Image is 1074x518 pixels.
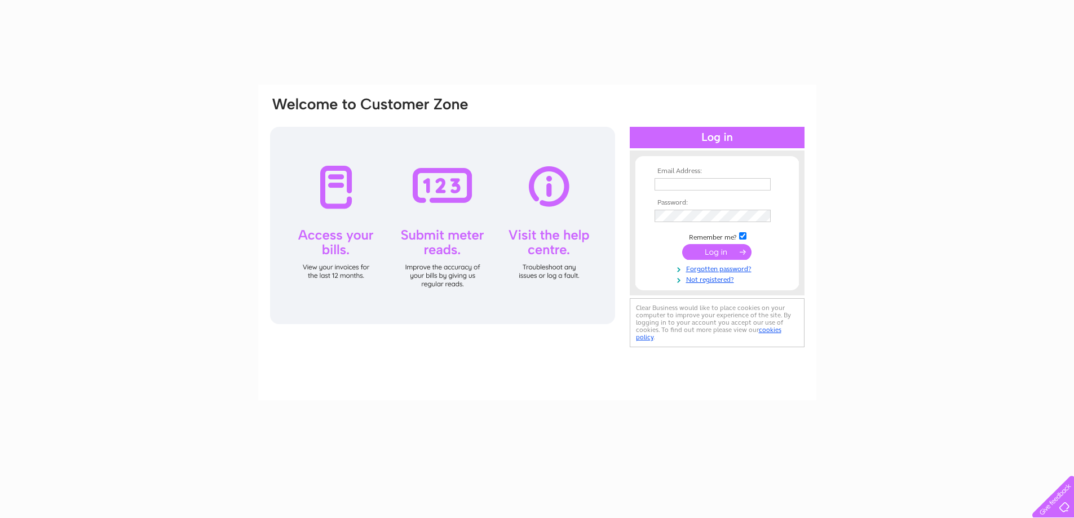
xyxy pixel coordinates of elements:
[655,273,783,284] a: Not registered?
[630,298,805,347] div: Clear Business would like to place cookies on your computer to improve your experience of the sit...
[652,167,783,175] th: Email Address:
[636,326,781,341] a: cookies policy
[655,263,783,273] a: Forgotten password?
[652,231,783,242] td: Remember me?
[652,199,783,207] th: Password:
[682,244,752,260] input: Submit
